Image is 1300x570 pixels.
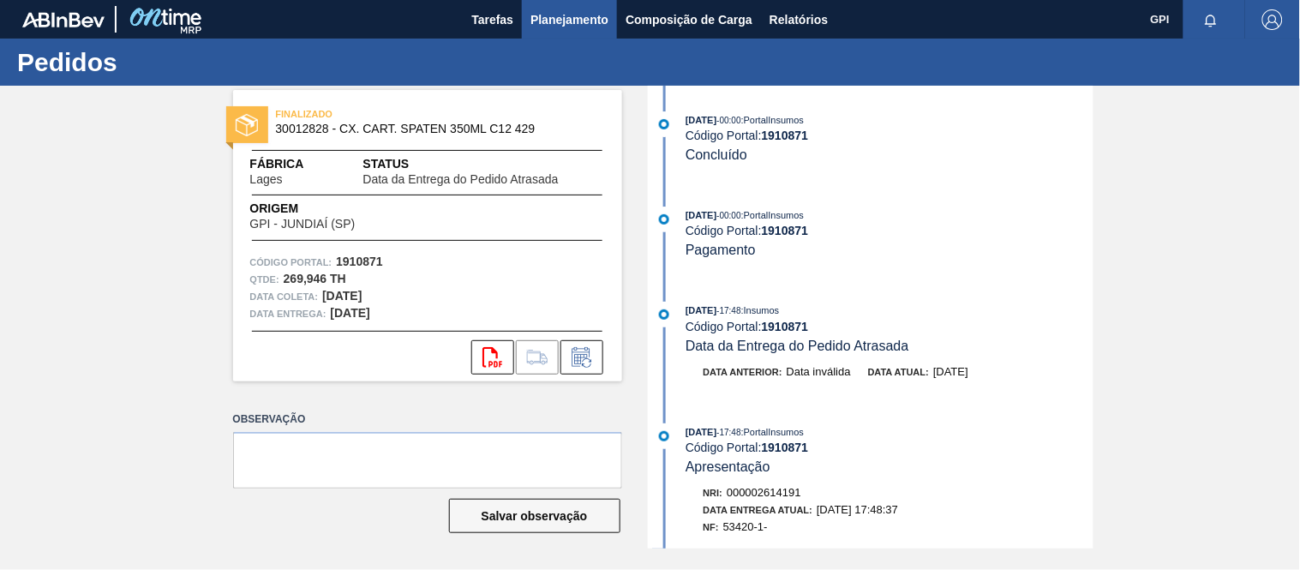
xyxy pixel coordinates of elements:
[250,218,356,231] span: GPI - JUNDIAÍ (SP)
[560,340,603,375] div: Informar alteração no pedido
[363,155,605,173] span: Status
[659,119,669,129] img: atual
[868,367,929,377] span: Data atual:
[331,306,370,320] strong: [DATE]
[717,211,741,220] span: - 00:00
[717,428,741,437] span: - 17:48
[250,155,337,173] span: Fábrica
[686,129,1093,142] div: Código Portal:
[741,427,804,437] span: : PortalInsumos
[322,289,362,303] strong: [DATE]
[336,255,383,268] strong: 1910871
[284,272,346,285] strong: 269,946 TH
[250,254,332,271] span: Código Portal:
[686,115,716,125] span: [DATE]
[686,441,1093,454] div: Código Portal:
[704,488,723,498] span: Nri:
[363,173,559,186] span: Data da Entrega do Pedido Atrasada
[723,520,768,533] span: 53420-1-
[1183,8,1238,32] button: Notificações
[686,210,716,220] span: [DATE]
[276,105,516,123] span: FINALIZADO
[471,9,513,30] span: Tarefas
[686,320,1093,333] div: Código Portal:
[530,9,608,30] span: Planejamento
[762,320,809,333] strong: 1910871
[659,214,669,225] img: atual
[250,200,404,218] span: Origem
[516,340,559,375] div: Ir para Composição de Carga
[686,305,716,315] span: [DATE]
[250,288,319,305] span: Data coleta:
[659,309,669,320] img: atual
[741,210,804,220] span: : PortalInsumos
[762,441,809,454] strong: 1910871
[704,522,719,532] span: NF:
[817,503,898,516] span: [DATE] 17:48:37
[236,114,258,136] img: status
[686,339,909,353] span: Data da Entrega do Pedido Atrasada
[741,115,804,125] span: : PortalInsumos
[717,116,741,125] span: - 00:00
[762,129,809,142] strong: 1910871
[250,305,326,322] span: Data entrega:
[686,427,716,437] span: [DATE]
[717,306,741,315] span: - 17:48
[704,367,782,377] span: Data anterior:
[686,459,770,474] span: Apresentação
[704,505,813,515] span: Data Entrega Atual:
[686,224,1093,237] div: Código Portal:
[22,12,105,27] img: TNhmsLtSVTkK8tSr43FrP2fwEKptu5GPRR3wAAAABJRU5ErkJggg==
[741,305,780,315] span: : Insumos
[770,9,828,30] span: Relatórios
[449,499,620,533] button: Salvar observação
[250,271,279,288] span: Qtde :
[471,340,514,375] div: Abrir arquivo PDF
[686,243,756,257] span: Pagamento
[727,486,801,499] span: 000002614191
[762,224,809,237] strong: 1910871
[250,173,283,186] span: Lages
[933,365,968,378] span: [DATE]
[787,365,851,378] span: Data inválida
[1262,9,1283,30] img: Logout
[276,123,587,135] span: 30012828 - CX. CART. SPATEN 350ML C12 429
[659,431,669,441] img: atual
[626,9,752,30] span: Composição de Carga
[686,147,747,162] span: Concluído
[233,407,622,432] label: Observação
[17,52,321,72] h1: Pedidos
